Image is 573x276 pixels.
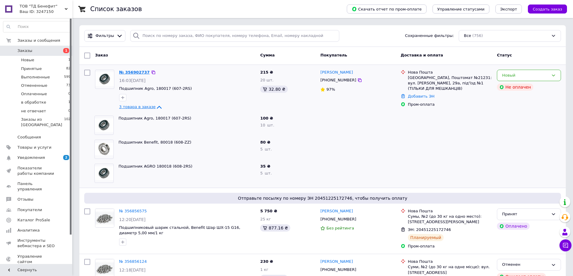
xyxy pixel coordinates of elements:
[68,100,70,105] span: 1
[408,234,444,241] div: Планируемый
[408,94,434,99] a: Добавить ЭН
[64,74,70,80] span: 599
[63,155,69,160] span: 2
[17,165,56,176] span: Показатели работы компании
[401,53,443,57] span: Доставка и оплата
[119,217,146,222] span: 12:20[DATE]
[119,209,147,213] a: № 356856575
[17,197,33,202] span: Отзывы
[119,164,193,168] a: Подшипник AGRO 180018 (608-2RS)
[95,166,113,180] img: Фото товару
[3,21,71,32] input: Поиск
[495,5,522,14] button: Экспорт
[497,53,512,57] span: Статус
[260,259,273,264] span: 230 ₴
[17,38,60,43] span: Заказы и сообщения
[528,5,567,14] button: Создать заказ
[66,83,70,88] span: 73
[408,259,492,264] div: Нова Пошта
[320,53,347,57] span: Покупатель
[347,5,427,14] button: Скачать отчет по пром-оплате
[21,108,46,114] span: не отвечает
[21,117,64,128] span: Заказы из [GEOGRAPHIC_DATA]
[68,91,70,97] span: 0
[320,208,353,214] a: [PERSON_NAME]
[17,145,51,150] span: Товары и услуги
[533,7,562,11] span: Создать заказ
[17,207,42,213] span: Покупатели
[352,6,422,12] span: Скачать отчет по пром-оплате
[130,30,340,42] input: Поиск по номеру заказа, ФИО покупателя, номеру телефона, Email, номеру накладной
[437,7,485,11] span: Управление статусами
[21,100,46,105] span: в обработке
[260,171,272,175] span: 5 шт.
[90,5,142,13] h1: Список заказов
[119,116,191,120] a: Подшипник Agro, 180017 (607-2RS)
[119,140,191,144] a: Подшипник Benefit, 80018 (608-ZZ)
[408,208,492,214] div: Нова Пошта
[66,66,70,71] span: 82
[260,224,290,232] div: 877.16 ₴
[87,195,559,201] span: Отправьте посылку по номеру ЭН 20451225172746, чтобы получить оплату
[433,5,489,14] button: Управление статусами
[20,9,72,14] div: Ваш ID: 3247150
[260,267,268,272] span: 1 кг
[21,57,34,63] span: Новые
[95,70,114,89] a: Фото товару
[260,70,273,74] span: 215 ₴
[119,268,146,272] span: 12:18[DATE]
[95,209,114,227] img: Фото товару
[500,7,517,11] span: Экспорт
[119,78,146,83] span: 16:03[DATE]
[319,76,357,84] div: [PHONE_NUMBER]
[320,70,353,75] a: [PERSON_NAME]
[119,259,147,264] a: № 356856124
[96,33,114,39] span: Фильтры
[68,57,70,63] span: 1
[95,118,113,132] img: Фото товару
[95,72,114,86] img: Фото товару
[408,214,492,225] div: Сумы, №2 (до 30 кг на одно место): [STREET_ADDRESS][PERSON_NAME]
[119,86,192,91] a: Подшипник Agro, 180017 (607-2RS)
[408,227,451,232] span: ЭН: 20451225172746
[464,33,471,39] span: Все
[260,53,275,57] span: Сумма
[17,48,32,53] span: Заказы
[320,259,353,265] a: [PERSON_NAME]
[17,181,56,192] span: Панель управления
[559,239,571,251] button: Чат с покупателем
[260,164,270,168] span: 35 ₴
[319,266,357,274] div: [PHONE_NUMBER]
[319,215,357,223] div: [PHONE_NUMBER]
[17,254,56,265] span: Управление сайтом
[21,74,50,80] span: Выполненные
[21,83,47,88] span: Отмененные
[63,48,69,53] span: 1
[408,102,492,107] div: Пром-оплата
[260,86,288,93] div: 32.80 ₴
[260,78,273,82] span: 20 шт.
[17,228,40,233] span: Аналитика
[119,105,163,109] a: 3 товара в заказе
[260,209,277,213] span: 5 750 ₴
[119,225,240,235] a: Подшипниковый шарик стальной, Benefit Шар ШХ-15 G16, диаметр 5,00 мм/1 кг
[21,66,42,71] span: Принятые
[408,264,492,275] div: Суми, №2 (до 30 кг на одне місце): вул. [STREET_ADDRESS]
[21,91,47,97] span: Оплаченные
[260,123,274,127] span: 10 шт.
[502,72,549,79] div: Новый
[20,4,65,9] span: ТОВ "ТД Бенефит"
[502,262,549,268] div: Отменен
[68,108,70,114] span: 0
[95,53,108,57] span: Заказ
[119,105,156,109] span: 3 товара в заказе
[497,223,529,230] div: Оплачено
[522,7,567,11] a: Создать заказ
[472,33,483,38] span: (756)
[502,211,549,217] div: Принят
[497,83,533,91] div: Не оплачен
[260,147,272,151] span: 5 шт.
[260,116,273,120] span: 100 ₴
